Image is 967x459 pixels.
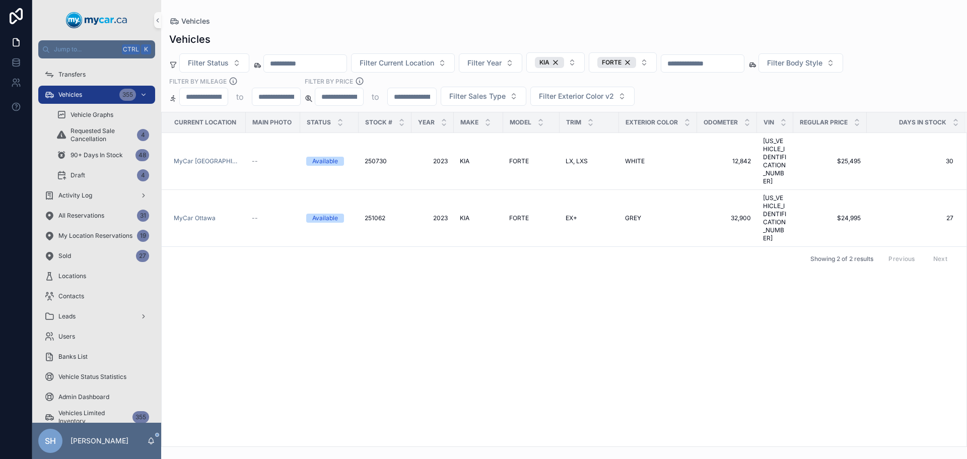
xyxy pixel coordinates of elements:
[32,58,161,423] div: scrollable content
[899,118,946,126] span: Days In Stock
[800,118,848,126] span: Regular Price
[50,126,155,144] a: Requested Sale Cancellation4
[566,214,577,222] span: EX+
[758,53,843,73] button: Select Button
[71,436,128,446] p: [PERSON_NAME]
[418,157,448,165] span: 2023
[169,77,227,86] label: Filter By Mileage
[58,272,86,280] span: Locations
[625,214,691,222] a: GREY
[703,157,751,165] a: 12,842
[169,16,210,26] a: Vehicles
[38,408,155,426] a: Vehicles Limited Inventory355
[763,194,787,242] a: [US_VEHICLE_IDENTIFICATION_NUMBER]
[763,137,787,185] a: [US_VEHICLE_IDENTIFICATION_NUMBER]
[58,393,109,401] span: Admin Dashboard
[38,207,155,225] a: All Reservations31
[704,118,738,126] span: Odometer
[252,214,258,222] span: --
[510,118,531,126] span: Model
[626,118,678,126] span: Exterior Color
[58,252,71,260] span: Sold
[142,45,150,53] span: K
[252,157,294,165] a: --
[365,214,405,222] a: 251062
[122,44,140,54] span: Ctrl
[58,353,88,361] span: Banks List
[71,111,113,119] span: Vehicle Graphs
[360,58,434,68] span: Filter Current Location
[38,40,155,58] button: Jump to...CtrlK
[54,45,118,53] span: Jump to...
[174,157,240,165] a: MyCar [GEOGRAPHIC_DATA]
[418,214,448,222] a: 2023
[58,312,76,320] span: Leads
[467,58,502,68] span: Filter Year
[306,214,353,223] a: Available
[509,214,529,222] span: FORTE
[58,191,92,200] span: Activity Log
[307,118,331,126] span: Status
[867,214,953,222] a: 27
[38,227,155,245] a: My Location Reservations19
[38,368,155,386] a: Vehicle Status Statistics
[132,411,149,423] div: 355
[306,157,353,166] a: Available
[38,247,155,265] a: Sold27
[50,146,155,164] a: 90+ Days In Stock48
[312,214,338,223] div: Available
[236,91,244,103] p: to
[460,157,469,165] span: KIA
[38,65,155,84] a: Transfers
[71,151,123,159] span: 90+ Days In Stock
[365,157,405,165] a: 250730
[799,157,861,165] a: $25,495
[305,77,353,86] label: FILTER BY PRICE
[867,157,953,165] a: 30
[365,214,385,222] span: 251062
[589,52,657,73] button: Select Button
[252,214,294,222] a: --
[252,118,292,126] span: Main Photo
[509,214,554,222] a: FORTE
[137,210,149,222] div: 31
[539,58,549,67] span: KIA
[174,214,216,222] a: MyCar Ottawa
[441,87,526,106] button: Select Button
[179,53,249,73] button: Select Button
[174,118,236,126] span: Current Location
[460,157,497,165] a: KIA
[703,214,751,222] a: 32,900
[58,292,84,300] span: Contacts
[38,287,155,305] a: Contacts
[312,157,338,166] div: Available
[38,267,155,285] a: Locations
[351,53,455,73] button: Select Button
[365,157,387,165] span: 250730
[137,169,149,181] div: 4
[539,91,614,101] span: Filter Exterior Color v2
[58,212,104,220] span: All Reservations
[625,214,641,222] span: GREY
[136,250,149,262] div: 27
[625,157,645,165] span: WHITE
[38,307,155,325] a: Leads
[449,91,506,101] span: Filter Sales Type
[799,214,861,222] a: $24,995
[119,89,136,101] div: 355
[597,57,636,68] button: Unselect 15
[50,166,155,184] a: Draft4
[50,106,155,124] a: Vehicle Graphs
[526,52,585,73] button: Select Button
[45,435,56,447] span: SH
[566,157,588,165] span: LX, LXS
